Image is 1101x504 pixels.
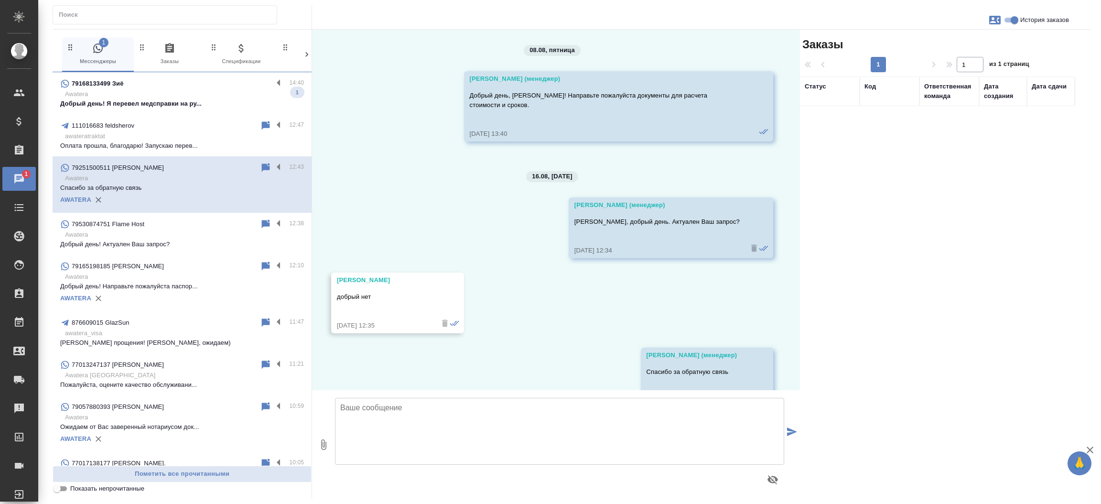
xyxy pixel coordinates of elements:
span: Показать непрочитанные [70,484,144,493]
div: [PERSON_NAME] (менеджер) [574,200,740,210]
a: AWATERA [60,295,91,302]
svg: Зажми и перетащи, чтобы поменять порядок вкладок [281,43,290,52]
p: 77017138177 [PERSON_NAME]. [72,459,166,468]
div: Статус [805,82,826,91]
div: 79057880393 [PERSON_NAME]10:59AwateraОжидаем от Вас заверенный нотариусом док...AWATERA [53,395,312,452]
button: Удалить привязку [91,432,106,446]
p: Добрый день, [PERSON_NAME]! Направьте пожалуйста документы для расчета стоимости и сроков. [470,91,740,110]
p: Добрый день! Направьте пожалуйста паспор... [60,282,304,291]
div: 79168133499 Зиё14:40AwateraДобрый день! Я перевел медсправки на ру...1 [53,72,312,114]
div: [DATE] 12:34 [574,246,740,255]
span: Пометить все прочитанными [58,469,306,480]
p: awateratraktat [65,131,304,141]
p: Awatera [65,230,304,240]
button: Предпросмотр [761,468,784,491]
p: Awatera [65,272,304,282]
div: [DATE] 12:35 [337,321,431,330]
a: 1 [2,167,36,191]
p: 79530874751 Flame Host [72,219,144,229]
p: Awatera [65,174,304,183]
div: Дата сдачи [1032,82,1067,91]
div: [PERSON_NAME] [337,275,431,285]
p: 79057880393 [PERSON_NAME] [72,402,164,412]
div: [PERSON_NAME] (менеджер) [647,351,740,360]
p: Ожидаем от Вас заверенный нотариусом док... [60,422,304,432]
p: awatera_visa [65,329,304,338]
p: 12:10 [289,261,304,270]
p: Спасибо за обратную связь [647,367,740,377]
div: Пометить непрочитанным [260,359,271,371]
div: 111016683 feldsherov12:47awateratraktatОплата прошла, благодарю! Запускаю перев... [53,114,312,156]
p: 876609015 GlazSun [72,318,130,328]
button: Удалить привязку [91,291,106,306]
div: Пометить непрочитанным [260,219,271,230]
div: 77017138177 [PERSON_NAME].10:05Awatera [GEOGRAPHIC_DATA]Пожалуйста, оцените качество обслуживани... [53,452,312,494]
span: Мессенджеры [66,43,130,66]
span: Клиенты [281,43,345,66]
p: 10:59 [289,401,304,411]
a: AWATERA [60,435,91,442]
span: из 1 страниц [989,58,1029,72]
p: Awatera [65,413,304,422]
div: Пометить непрочитанным [260,317,271,329]
div: 876609015 GlazSun11:47awatera_visa[PERSON_NAME] прощения! [PERSON_NAME], ожидаем) [53,311,312,353]
p: Добрый день! Я перевел медсправки на ру... [60,99,304,109]
p: Awatera [GEOGRAPHIC_DATA] [65,371,304,380]
svg: Зажми и перетащи, чтобы поменять порядок вкладок [138,43,147,52]
button: Пометить все прочитанными [53,466,312,482]
p: 77013247137 [PERSON_NAME] [72,360,164,370]
p: 10:05 [289,458,304,467]
div: Ответственная команда [924,82,974,101]
p: 12:47 [289,120,304,130]
span: История заказов [1020,15,1069,25]
div: 79530874751 Flame Host12:38AwateraДобрый день! Актуален Ваш запрос? [53,213,312,255]
p: добрый нет [337,292,431,302]
div: [PERSON_NAME] (менеджер) [470,74,740,84]
div: Пометить непрочитанным [260,261,271,272]
span: 1 [99,38,108,47]
p: 14:40 [289,78,304,88]
p: 12:43 [289,162,304,172]
div: Пометить непрочитанным [260,162,271,174]
p: Добрый день! Актуален Ваш запрос? [60,240,304,249]
p: 111016683 feldsherov [72,121,134,131]
span: Заказы [138,43,202,66]
p: 11:21 [289,359,304,369]
p: 12:38 [289,219,304,228]
div: 77013247137 [PERSON_NAME]11:21Awatera [GEOGRAPHIC_DATA]Пожалуйста, оцените качество обслуживани... [53,353,312,395]
svg: Зажми и перетащи, чтобы поменять порядок вкладок [209,43,218,52]
p: [PERSON_NAME] прощения! [PERSON_NAME], ожидаем) [60,338,304,348]
p: 11:47 [289,317,304,327]
p: 08.08, пятница [529,45,575,55]
button: Заявки [983,9,1006,32]
div: [DATE] 13:40 [470,129,740,139]
p: [PERSON_NAME], добрый день. Актуален Ваш запрос? [574,217,740,227]
span: 🙏 [1071,453,1088,473]
div: Пометить непрочитанным [260,458,271,469]
span: 1 [290,88,304,97]
div: Пометить непрочитанным [260,401,271,413]
div: Дата создания [984,82,1022,101]
a: AWATERA [60,196,91,203]
p: 79168133499 Зиё [72,79,124,88]
span: 1 [19,169,33,179]
div: Пометить непрочитанным [260,120,271,131]
span: Заказы [800,37,843,52]
div: Код [864,82,876,91]
p: Awatera [65,89,304,99]
input: Поиск [59,8,277,22]
p: Спасибо за обратную связь [60,183,304,193]
p: 16.08, [DATE] [532,172,572,181]
p: 79251500511 [PERSON_NAME] [72,163,164,173]
span: Спецификации [209,43,273,66]
div: 79165198185 [PERSON_NAME]12:10AwateraДобрый день! Направьте пожалуйста паспор...AWATERA [53,255,312,311]
button: Удалить привязку [91,193,106,207]
svg: Зажми и перетащи, чтобы поменять порядок вкладок [66,43,75,52]
button: 🙏 [1068,451,1091,475]
p: Оплата прошла, благодарю! Запускаю перев... [60,141,304,151]
p: 79165198185 [PERSON_NAME] [72,262,164,271]
div: 79251500511 [PERSON_NAME]12:43AwateraСпасибо за обратную связьAWATERA [53,156,312,213]
p: Пожалуйста, оцените качество обслуживани... [60,380,304,390]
